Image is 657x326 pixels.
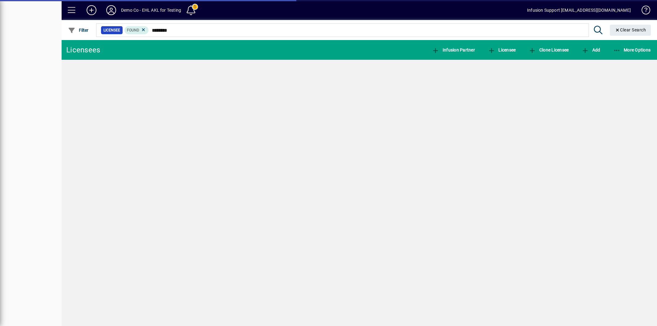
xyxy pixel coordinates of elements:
[127,28,139,32] span: Found
[68,28,89,33] span: Filter
[527,44,570,55] button: Clone Licensee
[615,27,646,32] span: Clear Search
[610,25,651,36] button: Clear
[101,5,121,16] button: Profile
[637,1,649,21] a: Knowledge Base
[67,25,90,36] button: Filter
[527,5,631,15] div: Infusion Support [EMAIL_ADDRESS][DOMAIN_NAME]
[529,47,569,52] span: Clone Licensee
[582,47,600,52] span: Add
[121,5,181,15] div: Demo Co - EHL AKL for Testing
[613,47,651,52] span: More Options
[432,47,475,52] span: Infusion Partner
[488,47,516,52] span: Licensee
[103,27,120,33] span: Licensee
[612,44,652,55] button: More Options
[82,5,101,16] button: Add
[580,44,602,55] button: Add
[124,26,149,34] mat-chip: Found Status: Found
[66,45,100,55] div: Licensees
[430,44,477,55] button: Infusion Partner
[486,44,517,55] button: Licensee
